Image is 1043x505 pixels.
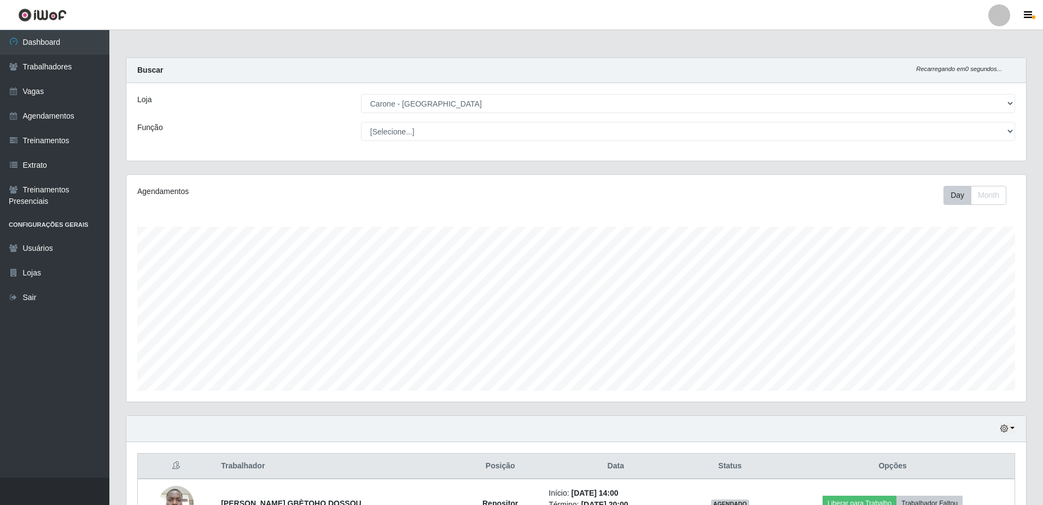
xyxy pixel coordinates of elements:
th: Posição [458,454,542,479]
i: Recarregando em 0 segundos... [916,66,1002,72]
label: Função [137,122,163,133]
img: CoreUI Logo [18,8,67,22]
div: First group [943,186,1006,205]
strong: Buscar [137,66,163,74]
button: Day [943,186,971,205]
time: [DATE] 14:00 [572,489,619,497]
th: Status [689,454,771,479]
label: Loja [137,94,152,105]
li: Início: [549,488,683,499]
th: Opções [771,454,1015,479]
th: Trabalhador [214,454,458,479]
button: Month [971,186,1006,205]
div: Toolbar with button groups [943,186,1015,205]
div: Agendamentos [137,186,493,197]
th: Data [542,454,689,479]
